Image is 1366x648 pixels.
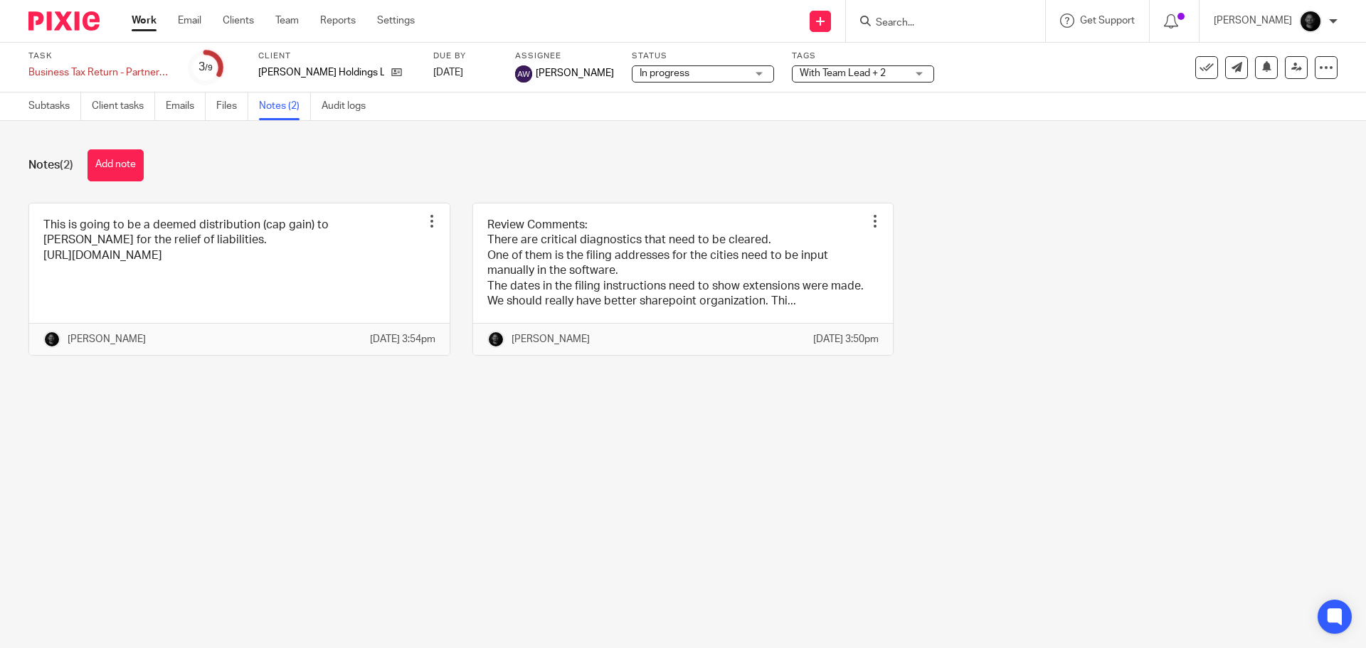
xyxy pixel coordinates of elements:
a: Work [132,14,157,28]
input: Search [874,17,1002,30]
label: Status [632,51,774,62]
p: [PERSON_NAME] [512,332,590,346]
a: Team [275,14,299,28]
a: Clients [223,14,254,28]
button: Add note [88,149,144,181]
a: Audit logs [322,92,376,120]
span: [DATE] [433,68,463,78]
div: Business Tax Return - Partnership- On Extension [28,65,171,80]
a: Subtasks [28,92,81,120]
span: (2) [60,159,73,171]
img: Chris.jpg [43,331,60,348]
label: Due by [433,51,497,62]
img: Chris.jpg [487,331,504,348]
span: [PERSON_NAME] [536,66,614,80]
p: [PERSON_NAME] [1214,14,1292,28]
label: Assignee [515,51,614,62]
a: Notes (2) [259,92,311,120]
a: Files [216,92,248,120]
img: Pixie [28,11,100,31]
a: Client tasks [92,92,155,120]
img: svg%3E [515,65,532,83]
p: [PERSON_NAME] [68,332,146,346]
a: Emails [166,92,206,120]
label: Task [28,51,171,62]
span: Get Support [1080,16,1135,26]
p: [PERSON_NAME] Holdings LLC [258,65,384,80]
a: Email [178,14,201,28]
label: Tags [792,51,934,62]
h1: Notes [28,158,73,173]
img: Chris.jpg [1299,10,1322,33]
a: Reports [320,14,356,28]
span: In progress [640,68,689,78]
p: [DATE] 3:54pm [370,332,435,346]
label: Client [258,51,415,62]
small: /9 [205,64,213,72]
span: With Team Lead + 2 [800,68,886,78]
a: Settings [377,14,415,28]
p: [DATE] 3:50pm [813,332,879,346]
div: 3 [198,59,213,75]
